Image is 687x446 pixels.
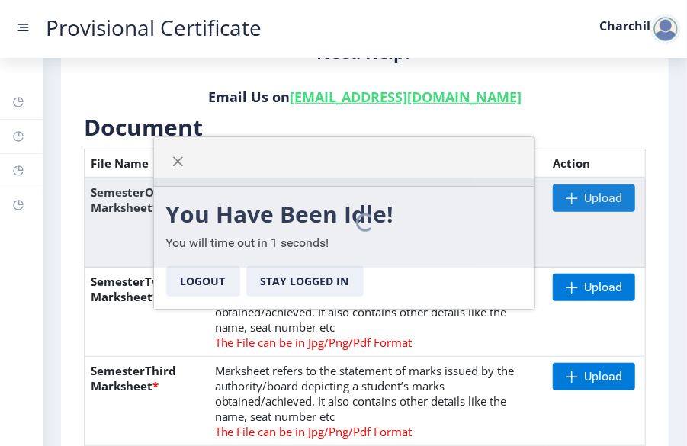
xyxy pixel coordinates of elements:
[547,149,645,178] th: Action
[584,369,622,384] span: Upload
[84,88,646,106] h6: Email Us on
[209,357,547,446] td: Marksheet refers to the statement of marks issued by the authority/board depicting a student’s ma...
[85,268,209,357] th: SemesterTwo Marksheet
[290,88,522,106] a: [EMAIL_ADDRESS][DOMAIN_NAME]
[215,424,413,439] span: The File can be in Jpg/Png/Pdf Format
[209,268,547,357] td: Marksheet refers to the statement of marks issued by the authority/board depicting a student’s ma...
[30,20,277,36] a: Provisional Certificate
[84,112,646,143] h3: Document
[215,335,413,350] span: The File can be in Jpg/Png/Pdf Format
[599,20,650,32] label: Charchil
[85,149,209,178] th: File Name
[246,266,364,297] button: Stay Logged In
[584,280,622,295] span: Upload
[166,266,240,297] button: Logout
[85,357,209,446] th: SemesterThird Marksheet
